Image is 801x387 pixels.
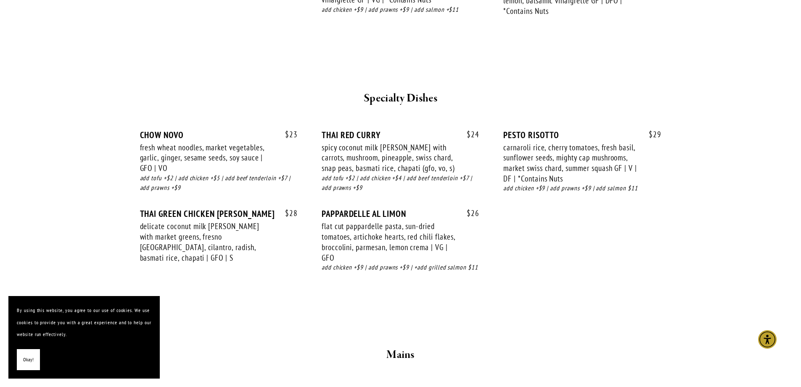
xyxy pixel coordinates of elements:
span: $ [285,129,289,139]
div: add chicken +$9 | add prawns +$9 | add salmon +$11 [322,5,479,15]
div: fresh wheat noodles, market vegetables, garlic, ginger, sesame seeds, soy sauce | GFO | VO [140,142,274,173]
div: spicy coconut milk [PERSON_NAME] with carrots, mushroom, pineapple, swiss chard, snap peas, basma... [322,142,455,173]
span: 23 [277,130,298,139]
span: $ [467,208,471,218]
span: 26 [458,208,479,218]
button: Okay! [17,349,40,371]
span: 29 [640,130,661,139]
div: add tofu +$2 | add chicken +$5 | add beef tenderloin +$7 | add prawns +$9 [140,173,298,193]
div: THAI GREEN CHICKEN [PERSON_NAME] [140,208,298,219]
span: $ [467,129,471,139]
div: PESTO RISOTTO [503,130,661,140]
div: add tofu +$2 | add chicken +$4 | add beef tenderloin +$7 | add prawns +$9 [322,173,479,193]
span: Okay! [23,354,34,366]
p: By using this website, you agree to our use of cookies. We use cookies to provide you with a grea... [17,304,151,341]
span: 28 [277,208,298,218]
span: $ [285,208,289,218]
span: $ [649,129,653,139]
strong: Specialty Dishes [364,91,437,106]
div: add chicken +$9 | add prawns +$9 | +add grilled salmon $11 [322,263,479,272]
div: carnaroli rice, cherry tomatoes, fresh basil, sunflower seeds, mighty cap mushrooms, market swiss... [503,142,637,184]
div: THAI RED CURRY [322,130,479,140]
strong: Mains [386,347,415,362]
section: Cookie banner [8,296,160,379]
div: flat cut pappardelle pasta, sun-dried tomatoes, artichoke hearts, red chili flakes, broccolini, p... [322,221,455,263]
div: delicate coconut milk [PERSON_NAME] with market greens, fresno [GEOGRAPHIC_DATA], cilantro, radis... [140,221,274,263]
div: Accessibility Menu [758,330,777,349]
span: 24 [458,130,479,139]
div: PAPPARDELLE AL LIMON [322,208,479,219]
div: CHOW NOVO [140,130,298,140]
div: add chicken +$9 | add prawns +$9 | add salmon $11 [503,184,661,193]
